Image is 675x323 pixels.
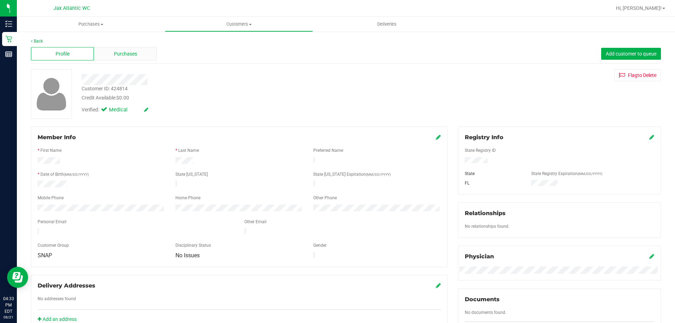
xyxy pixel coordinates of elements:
[109,106,137,114] span: Medical
[40,171,89,177] label: Date of Birth
[165,21,313,27] span: Customers
[38,242,69,248] label: Customer Group
[313,195,337,201] label: Other Phone
[175,195,200,201] label: Home Phone
[465,210,506,217] span: Relationships
[465,223,509,230] label: No relationships found.
[114,50,137,58] span: Purchases
[56,50,70,58] span: Profile
[578,172,602,176] span: (MM/DD/YYYY)
[175,242,211,248] label: Disciplinary Status
[82,106,148,114] div: Verified:
[459,170,526,177] div: State
[606,51,656,57] span: Add customer to queue
[40,147,62,154] label: First Name
[38,219,66,225] label: Personal Email
[53,5,90,11] span: Jax Atlantic WC
[465,253,494,260] span: Physician
[38,296,76,302] label: No addresses found
[614,69,661,81] button: Flagto Delete
[3,296,14,315] p: 04:33 PM EDT
[313,171,391,177] label: State [US_STATE] Expiration
[368,21,406,27] span: Deliveries
[175,252,200,259] span: No Issues
[5,20,12,27] inline-svg: Inventory
[38,316,77,322] a: Add an address
[5,51,12,58] inline-svg: Reports
[38,195,64,201] label: Mobile Phone
[616,5,662,11] span: Hi, [PERSON_NAME]!
[465,296,500,303] span: Documents
[7,267,28,288] iframe: Resource center
[64,173,89,176] span: (MM/DD/YYYY)
[31,39,43,44] a: Back
[465,147,496,154] label: State Registry ID
[82,94,391,102] div: Credit Available:
[601,48,661,60] button: Add customer to queue
[116,95,129,101] span: $0.00
[17,17,165,32] a: Purchases
[459,180,526,186] div: FL
[531,170,602,177] label: State Registry Expiration
[82,85,128,92] div: Customer ID: 424814
[366,173,391,176] span: (MM/DD/YYYY)
[3,315,14,320] p: 08/21
[244,219,266,225] label: Other Email
[38,282,95,289] span: Delivery Addresses
[313,147,343,154] label: Preferred Name
[17,21,165,27] span: Purchases
[313,242,327,248] label: Gender
[38,134,76,141] span: Member Info
[175,171,208,177] label: State [US_STATE]
[313,17,461,32] a: Deliveries
[5,35,12,43] inline-svg: Retail
[178,147,199,154] label: Last Name
[38,252,52,259] span: SNAP
[465,134,503,141] span: Registry Info
[33,76,70,112] img: user-icon.png
[465,310,506,315] span: No documents found.
[165,17,313,32] a: Customers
